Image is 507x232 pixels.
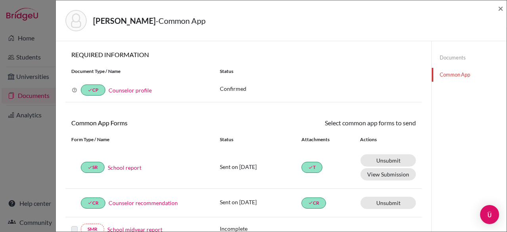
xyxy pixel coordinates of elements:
[93,16,156,25] strong: [PERSON_NAME]
[156,16,206,25] span: - Common App
[88,88,92,92] i: done
[81,84,105,96] a: doneCP
[308,165,313,170] i: done
[498,4,503,13] button: Close
[432,68,507,82] a: Common App
[244,118,422,128] div: Select common app forms to send
[65,68,214,75] div: Document Type / Name
[220,163,301,171] p: Sent on [DATE]
[65,119,244,127] h6: Common App Forms
[109,199,178,207] a: Counselor recommendation
[220,136,301,143] div: Status
[360,197,416,209] a: Unsubmit
[301,136,351,143] div: Attachments
[308,200,313,205] i: done
[480,205,499,224] div: Open Intercom Messenger
[351,136,400,143] div: Actions
[360,154,416,167] a: Unsubmit
[301,162,322,173] a: doneT
[109,87,152,94] a: Counselor profile
[65,51,422,58] h6: REQUIRED INFORMATION
[498,2,503,14] span: ×
[214,68,422,75] div: Status
[220,84,416,93] p: Confirmed
[81,197,105,209] a: doneCR
[360,168,416,180] button: View Submission
[88,200,92,205] i: done
[88,165,92,170] i: done
[65,136,214,143] div: Form Type / Name
[220,198,301,206] p: Sent on [DATE]
[81,162,105,173] a: doneSR
[301,197,326,209] a: doneCR
[432,51,507,65] a: Documents
[108,163,141,172] a: School report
